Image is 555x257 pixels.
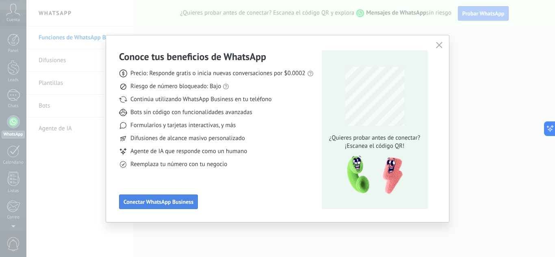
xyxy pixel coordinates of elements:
[130,108,252,117] span: Bots sin código con funcionalidades avanzadas
[340,153,404,197] img: qr-pic-1x.png
[130,121,236,130] span: Formularios y tarjetas interactivas, y más
[130,134,245,143] span: Difusiones de alcance masivo personalizado
[327,142,423,150] span: ¡Escanea el código QR!
[130,147,247,155] span: Agente de IA que responde como un humano
[130,82,221,91] span: Riesgo de número bloqueado: Bajo
[130,95,271,104] span: Continúa utilizando WhatsApp Business en tu teléfono
[119,50,266,63] h3: Conoce tus beneficios de WhatsApp
[130,69,306,78] span: Precio: Responde gratis o inicia nuevas conversaciones por $0.0002
[119,194,198,209] button: Conectar WhatsApp Business
[327,134,423,142] span: ¿Quieres probar antes de conectar?
[124,199,193,205] span: Conectar WhatsApp Business
[130,160,227,168] span: Reemplaza tu número con tu negocio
